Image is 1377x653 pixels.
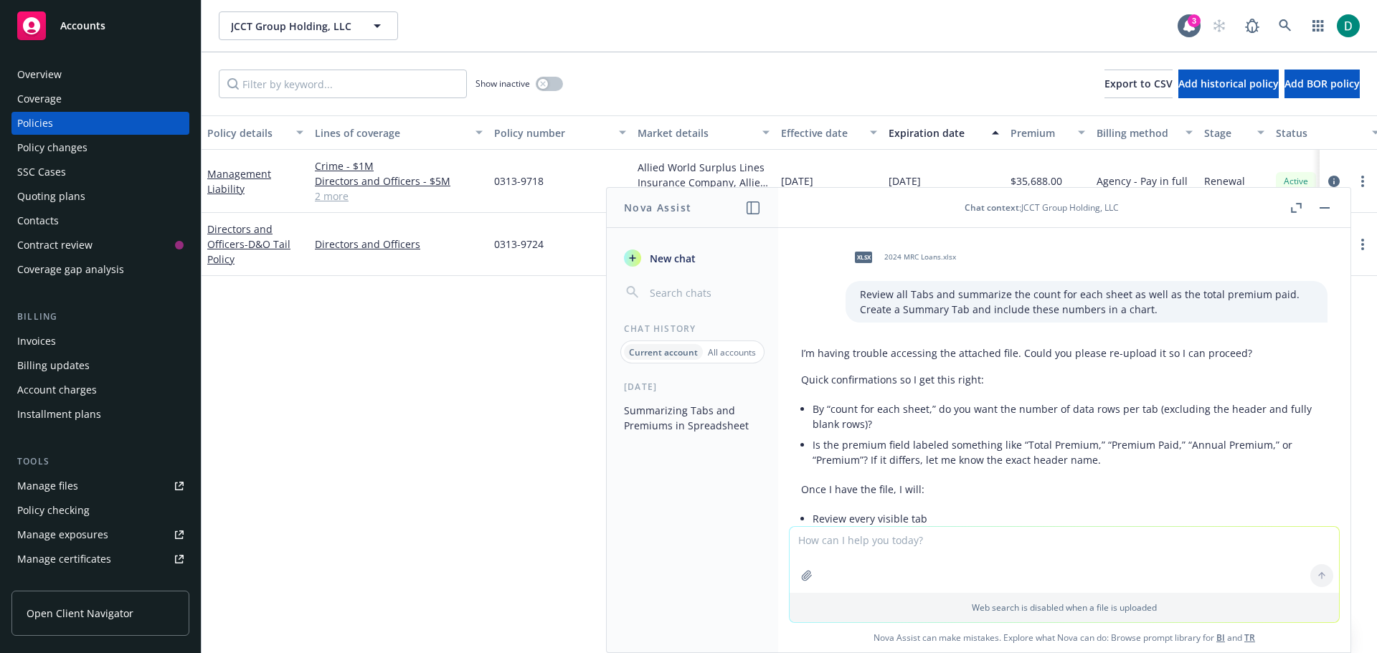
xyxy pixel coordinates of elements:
[494,125,610,140] div: Policy number
[315,125,467,140] div: Lines of coverage
[781,125,861,140] div: Effective date
[607,323,778,335] div: Chat History
[1304,11,1333,40] a: Switch app
[1204,173,1245,189] span: Renewal
[60,20,105,32] span: Accounts
[1276,125,1363,140] div: Status
[11,330,189,353] a: Invoices
[17,330,56,353] div: Invoices
[1204,125,1249,140] div: Stage
[1284,77,1360,90] span: Add BOR policy
[1011,173,1062,189] span: $35,688.00
[17,523,108,546] div: Manage exposures
[11,209,189,232] a: Contacts
[17,499,90,522] div: Policy checking
[11,454,189,469] div: Tools
[1005,115,1091,150] button: Premium
[1091,115,1198,150] button: Billing method
[846,239,959,275] div: xlsx2024 MRC Loans.xlsx
[647,251,696,266] span: New chat
[1271,11,1300,40] a: Search
[11,548,189,571] a: Manage certificates
[708,346,756,358] p: All accounts
[1097,173,1188,189] span: Agency - Pay in full
[11,6,189,46] a: Accounts
[1178,70,1279,98] button: Add historical policy
[11,63,189,86] a: Overview
[11,523,189,546] a: Manage exposures
[1178,77,1279,90] span: Add historical policy
[488,115,632,150] button: Policy number
[11,161,189,183] a: SSC Cases
[17,378,97,401] div: Account charges
[17,161,66,183] div: SSC Cases
[315,237,483,252] a: Directors and Officers
[618,245,767,271] button: New chat
[207,222,290,266] a: Directors and Officers
[11,310,189,324] div: Billing
[11,403,189,426] a: Installment plans
[618,399,767,437] button: Summarizing Tabs and Premiums in Spreadsheet
[494,237,544,252] span: 0313-9724
[11,572,189,595] a: Manage claims
[11,185,189,208] a: Quoting plans
[784,623,1345,652] span: Nova Assist can make mistakes. Explore what Nova can do: Browse prompt library for and
[17,548,111,571] div: Manage certificates
[638,160,770,190] div: Allied World Surplus Lines Insurance Company, Allied World Assurance Company (AWAC)
[11,258,189,281] a: Coverage gap analysis
[219,11,398,40] button: JCCT Group Holding, LLC
[494,173,544,189] span: 0313-9718
[638,125,754,140] div: Market details
[1354,173,1371,190] a: more
[1216,631,1225,644] a: BI
[17,475,78,497] div: Manage files
[17,112,53,135] div: Policies
[219,70,467,98] input: Filter by keyword...
[17,87,62,110] div: Coverage
[17,63,62,86] div: Overview
[624,200,691,215] h1: Nova Assist
[775,115,883,150] button: Effective date
[207,237,290,266] span: - D&O Tail Policy
[801,482,1328,497] p: Once I have the file, I will:
[607,381,778,393] div: [DATE]
[11,499,189,522] a: Policy checking
[17,136,87,159] div: Policy changes
[231,19,355,34] span: JCCT Group Holding, LLC
[11,112,189,135] a: Policies
[629,346,698,358] p: Current account
[1104,77,1173,90] span: Export to CSV
[202,115,309,150] button: Policy details
[813,508,1328,529] li: Review every visible tab
[965,201,1019,214] span: Chat context
[1198,115,1270,150] button: Stage
[889,173,921,189] span: [DATE]
[11,87,189,110] a: Coverage
[1337,14,1360,37] img: photo
[11,354,189,377] a: Billing updates
[1238,11,1267,40] a: Report a Bug
[11,475,189,497] a: Manage files
[11,136,189,159] a: Policy changes
[855,252,872,262] span: xlsx
[315,173,483,189] a: Directors and Officers - $5M
[27,606,133,621] span: Open Client Navigator
[1097,125,1177,140] div: Billing method
[860,287,1313,317] p: Review all Tabs and summarize the count for each sheet as well as the total premium paid. Create ...
[17,354,90,377] div: Billing updates
[883,115,1005,150] button: Expiration date
[889,125,983,140] div: Expiration date
[17,258,124,281] div: Coverage gap analysis
[11,234,189,257] a: Contract review
[632,115,775,150] button: Market details
[17,209,59,232] div: Contacts
[1104,70,1173,98] button: Export to CSV
[17,234,93,257] div: Contract review
[17,572,90,595] div: Manage claims
[207,125,288,140] div: Policy details
[309,115,488,150] button: Lines of coverage
[1354,236,1371,253] a: more
[11,378,189,401] a: Account charges
[813,434,1328,470] li: Is the premium field labeled something like “Total Premium,” “Premium Paid,” “Annual Premium,” or...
